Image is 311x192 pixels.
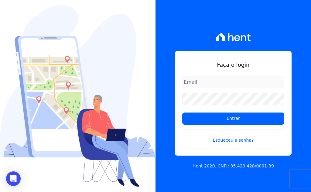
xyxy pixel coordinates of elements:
input: Entrar [182,113,284,125]
a: Esqueceu a senha? [182,130,284,143]
div: Open Intercom Messenger [6,171,21,186]
p: Hent 2020. CNPJ: 35.429.428/0001-39 [193,163,274,169]
input: Email [182,76,284,88]
h1: Faça o login [182,61,284,69]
